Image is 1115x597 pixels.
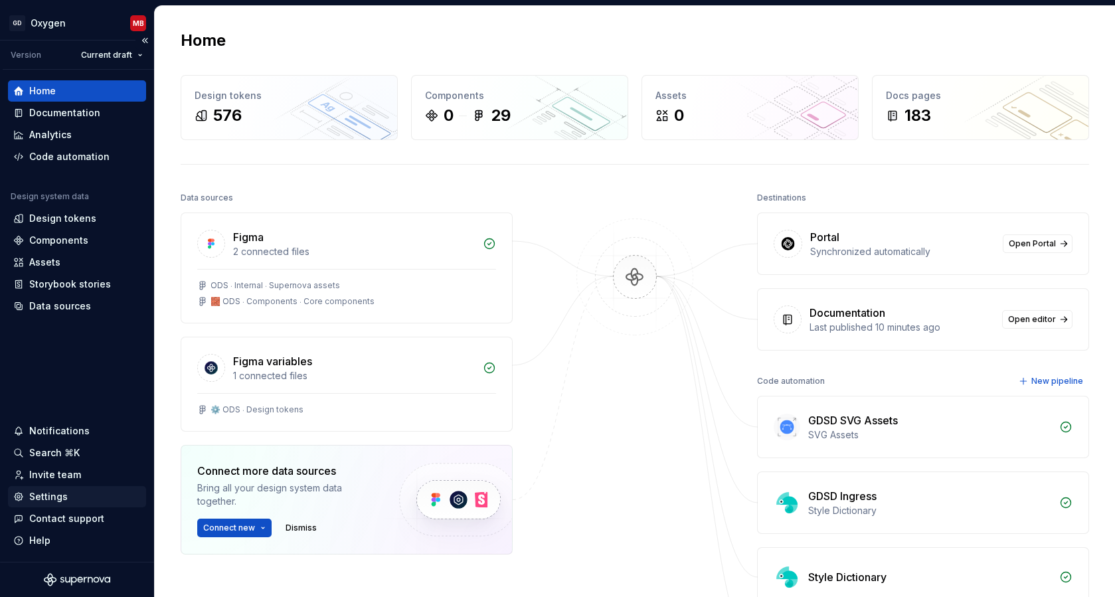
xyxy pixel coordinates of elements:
[286,523,317,533] span: Dismiss
[1002,310,1072,329] a: Open editor
[29,128,72,141] div: Analytics
[8,102,146,124] a: Documentation
[444,105,454,126] div: 0
[211,404,303,415] div: ⚙️ ODS ⸱ Design tokens
[8,530,146,551] button: Help
[8,274,146,295] a: Storybook stories
[8,442,146,464] button: Search ⌘K
[8,296,146,317] a: Data sources
[197,463,377,479] div: Connect more data sources
[8,80,146,102] a: Home
[8,508,146,529] button: Contact support
[655,89,845,102] div: Assets
[213,105,242,126] div: 576
[1003,234,1072,253] a: Open Portal
[31,17,66,30] div: Oxygen
[810,245,995,258] div: Synchronized automatically
[9,15,25,31] div: GD
[29,299,91,313] div: Data sources
[3,9,151,37] button: GDOxygenMB
[29,106,100,120] div: Documentation
[181,189,233,207] div: Data sources
[1009,238,1056,249] span: Open Portal
[81,50,132,60] span: Current draft
[8,252,146,273] a: Assets
[181,75,398,140] a: Design tokens576
[181,337,513,432] a: Figma variables1 connected files⚙️ ODS ⸱ Design tokens
[425,89,614,102] div: Components
[133,18,144,29] div: MB
[808,412,898,428] div: GDSD SVG Assets
[233,229,264,245] div: Figma
[233,245,475,258] div: 2 connected files
[29,424,90,438] div: Notifications
[233,369,475,383] div: 1 connected files
[8,230,146,251] a: Components
[8,124,146,145] a: Analytics
[8,420,146,442] button: Notifications
[1031,376,1083,386] span: New pipeline
[810,321,994,334] div: Last published 10 minutes ago
[211,296,375,307] div: 🧱 ODS ⸱ Components ⸱ Core components
[29,534,50,547] div: Help
[29,278,111,291] div: Storybook stories
[491,105,511,126] div: 29
[11,50,41,60] div: Version
[195,89,384,102] div: Design tokens
[872,75,1089,140] a: Docs pages183
[642,75,859,140] a: Assets0
[808,428,1051,442] div: SVG Assets
[29,212,96,225] div: Design tokens
[29,512,104,525] div: Contact support
[29,234,88,247] div: Components
[808,488,877,504] div: GDSD Ingress
[44,573,110,586] svg: Supernova Logo
[757,372,825,390] div: Code automation
[810,229,839,245] div: Portal
[181,30,226,51] h2: Home
[11,191,89,202] div: Design system data
[886,89,1075,102] div: Docs pages
[8,464,146,485] a: Invite team
[29,150,110,163] div: Code automation
[135,31,154,50] button: Collapse sidebar
[29,490,68,503] div: Settings
[233,353,312,369] div: Figma variables
[29,84,56,98] div: Home
[29,446,80,460] div: Search ⌘K
[1015,372,1089,390] button: New pipeline
[8,486,146,507] a: Settings
[75,46,149,64] button: Current draft
[757,189,806,207] div: Destinations
[203,523,255,533] span: Connect new
[197,519,272,537] button: Connect new
[810,305,885,321] div: Documentation
[904,105,931,126] div: 183
[8,208,146,229] a: Design tokens
[29,468,81,481] div: Invite team
[181,213,513,323] a: Figma2 connected filesODS ⸱ Internal ⸱ Supernova assets🧱 ODS ⸱ Components ⸱ Core components
[808,504,1051,517] div: Style Dictionary
[211,280,340,291] div: ODS ⸱ Internal ⸱ Supernova assets
[29,256,60,269] div: Assets
[1008,314,1056,325] span: Open editor
[280,519,323,537] button: Dismiss
[411,75,628,140] a: Components029
[197,481,377,508] div: Bring all your design system data together.
[8,146,146,167] a: Code automation
[808,569,887,585] div: Style Dictionary
[674,105,684,126] div: 0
